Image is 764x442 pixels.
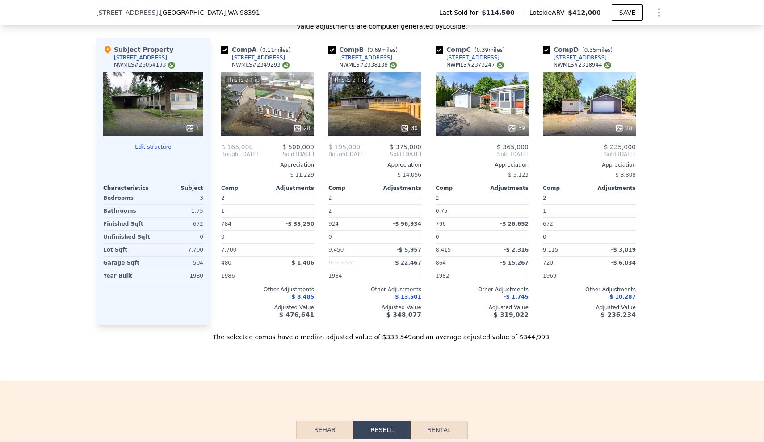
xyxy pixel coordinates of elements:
[543,304,636,311] div: Adjusted Value
[292,260,314,266] span: $ 1,406
[615,124,632,133] div: 28
[114,61,175,69] div: NWMLS # 26054193
[225,76,261,84] div: This is a Flip
[395,260,421,266] span: $ 22,467
[296,421,353,439] button: Rehab
[436,221,446,227] span: 796
[96,8,158,17] span: [STREET_ADDRESS]
[155,205,203,217] div: 1.75
[114,54,167,61] div: [STREET_ADDRESS]
[395,294,421,300] span: $ 13,501
[168,62,175,69] img: NWMLS Logo
[543,269,588,282] div: 1969
[279,311,314,318] span: $ 476,641
[221,304,314,311] div: Adjusted Value
[529,8,568,17] span: Lotside ARV
[543,161,636,168] div: Appreciation
[543,286,636,293] div: Other Adjustments
[221,205,266,217] div: 1
[476,47,488,53] span: 0.39
[591,205,636,217] div: -
[185,124,200,133] div: 1
[471,47,508,53] span: ( miles)
[221,151,240,158] span: Bought
[497,62,504,69] img: NWMLS Logo
[411,421,468,439] button: Rental
[377,192,421,204] div: -
[103,257,151,269] div: Garage Sqft
[328,151,366,158] div: [DATE]
[221,143,253,151] span: $ 165,000
[153,185,203,192] div: Subject
[103,231,151,243] div: Unfinished Sqft
[615,172,636,178] span: $ 8,808
[589,185,636,192] div: Adjustments
[221,54,285,61] a: [STREET_ADDRESS]
[221,221,231,227] span: 784
[591,231,636,243] div: -
[436,151,529,158] span: Sold [DATE]
[285,221,314,227] span: -$ 33,250
[256,47,294,53] span: ( miles)
[103,192,151,204] div: Bedrooms
[328,286,421,293] div: Other Adjustments
[290,172,314,178] span: $ 11,229
[484,231,529,243] div: -
[268,185,314,192] div: Adjustments
[591,218,636,230] div: -
[339,54,392,61] div: [STREET_ADDRESS]
[339,61,397,69] div: NWMLS # 2338138
[96,325,668,341] div: The selected comps have a median adjusted value of $333,549 and an average adjusted value of $344...
[377,231,421,243] div: -
[390,62,397,69] img: NWMLS Logo
[609,294,636,300] span: $ 10,287
[436,247,451,253] span: 8,415
[158,8,260,17] span: , [GEOGRAPHIC_DATA]
[155,231,203,243] div: 0
[436,45,508,54] div: Comp C
[221,195,225,201] span: 2
[436,269,480,282] div: 1982
[282,62,290,69] img: NWMLS Logo
[328,304,421,311] div: Adjusted Value
[96,22,668,31] div: Value adjustments are computer generated by Lotside .
[543,205,588,217] div: 1
[439,8,482,17] span: Last Sold for
[103,185,153,192] div: Characteristics
[390,143,421,151] span: $ 375,000
[328,257,373,269] div: Unspecified
[221,234,225,240] span: 0
[262,47,274,53] span: 0.11
[375,185,421,192] div: Adjustments
[436,286,529,293] div: Other Adjustments
[500,221,529,227] span: -$ 26,652
[484,192,529,204] div: -
[494,311,529,318] span: $ 319,022
[269,231,314,243] div: -
[436,54,500,61] a: [STREET_ADDRESS]
[103,205,151,217] div: Bathrooms
[543,45,616,54] div: Comp D
[504,294,529,300] span: -$ 1,745
[328,195,332,201] span: 2
[543,185,589,192] div: Comp
[103,45,173,54] div: Subject Property
[328,234,332,240] span: 0
[484,205,529,217] div: -
[155,218,203,230] div: 672
[436,304,529,311] div: Adjusted Value
[221,269,266,282] div: 1986
[554,54,607,61] div: [STREET_ADDRESS]
[543,54,607,61] a: [STREET_ADDRESS]
[232,54,285,61] div: [STREET_ADDRESS]
[500,260,529,266] span: -$ 15,267
[611,260,636,266] span: -$ 6,034
[269,205,314,217] div: -
[221,185,268,192] div: Comp
[328,247,344,253] span: 9,450
[398,172,421,178] span: $ 14,056
[328,45,401,54] div: Comp B
[497,143,529,151] span: $ 365,000
[221,286,314,293] div: Other Adjustments
[591,269,636,282] div: -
